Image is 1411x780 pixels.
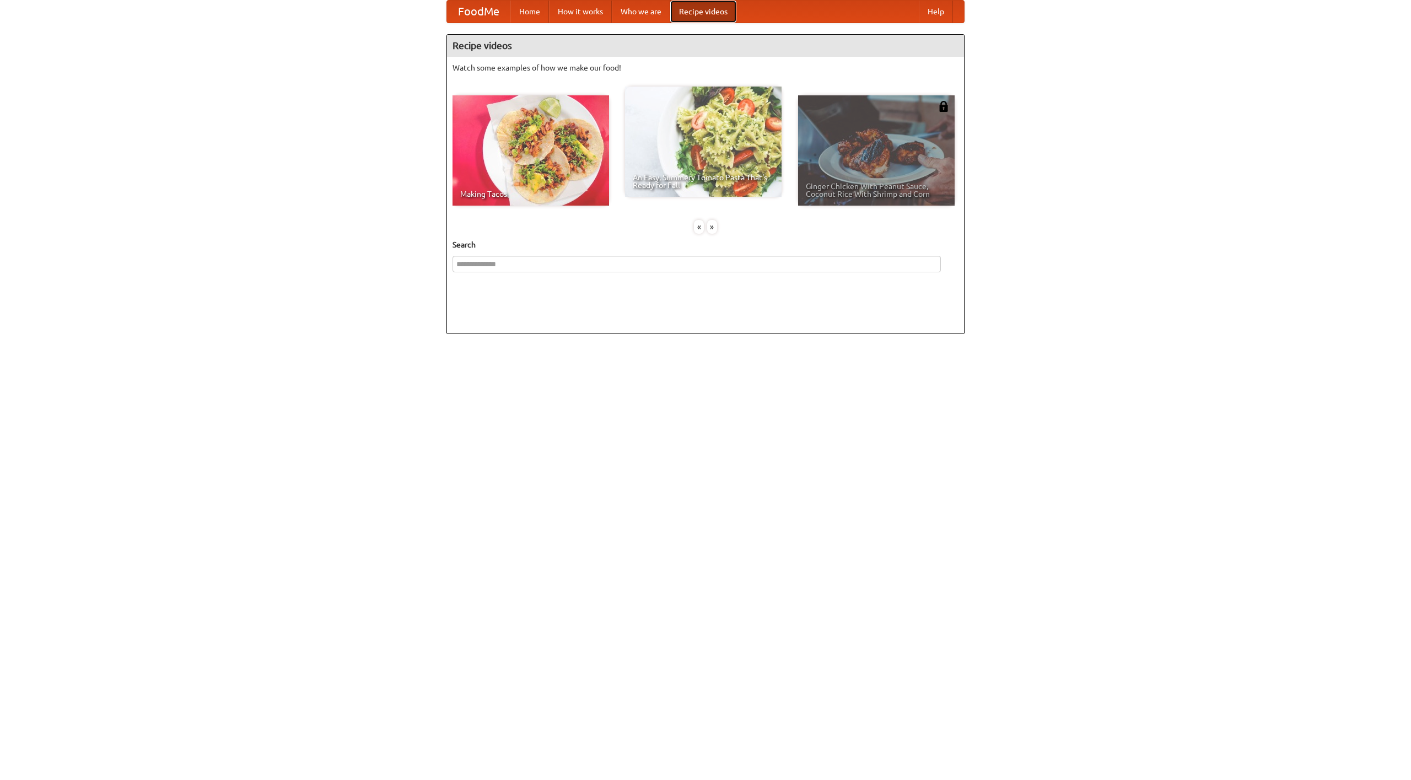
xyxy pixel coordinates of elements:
h4: Recipe videos [447,35,964,57]
a: FoodMe [447,1,510,23]
a: Home [510,1,549,23]
img: 483408.png [938,101,949,112]
a: Help [919,1,953,23]
div: « [694,220,704,234]
a: Making Tacos [453,95,609,206]
a: Recipe videos [670,1,736,23]
a: Who we are [612,1,670,23]
a: How it works [549,1,612,23]
p: Watch some examples of how we make our food! [453,62,958,73]
span: Making Tacos [460,190,601,198]
span: An Easy, Summery Tomato Pasta That's Ready for Fall [633,174,774,189]
div: » [707,220,717,234]
a: An Easy, Summery Tomato Pasta That's Ready for Fall [625,87,782,197]
h5: Search [453,239,958,250]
